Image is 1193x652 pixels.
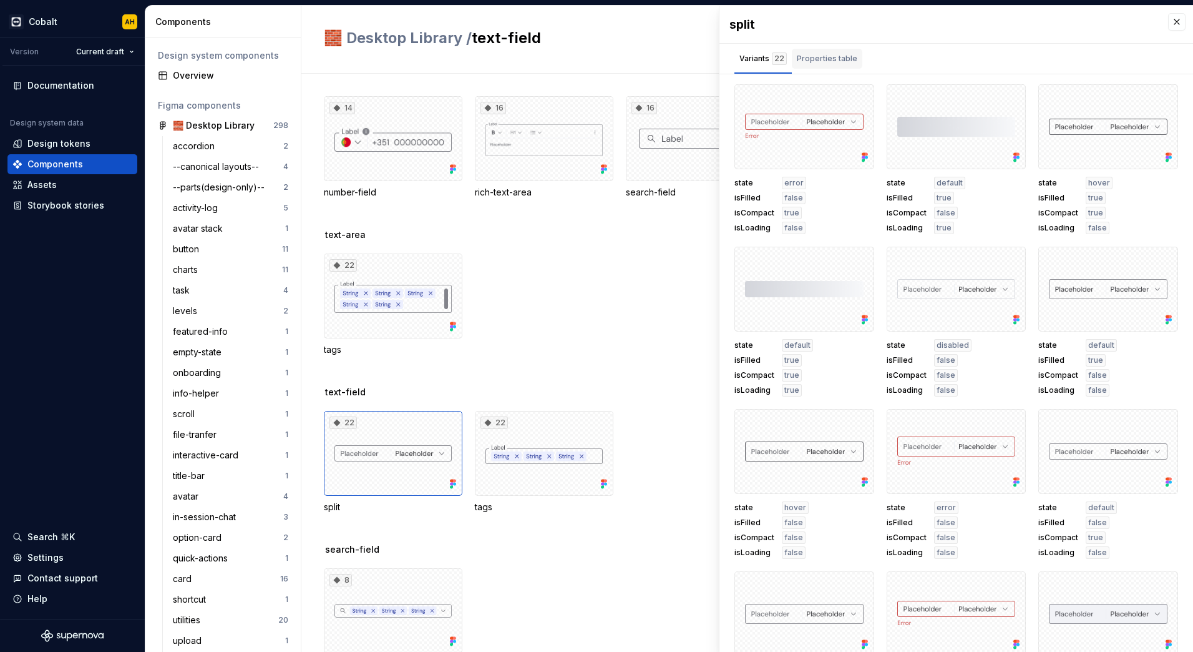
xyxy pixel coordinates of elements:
[734,178,774,188] span: state
[7,527,137,547] button: Search ⌘K
[784,223,803,233] span: false
[285,327,288,337] div: 1
[285,636,288,646] div: 1
[784,193,803,203] span: false
[283,162,288,172] div: 4
[1088,178,1110,188] span: hover
[173,284,195,297] div: task
[153,116,293,136] a: 🧱 Desktop Library298
[173,325,233,338] div: featured-info
[283,533,288,543] div: 2
[7,568,137,588] button: Contact support
[1038,208,1078,218] span: isCompact
[784,385,799,395] span: true
[1038,503,1078,513] span: state
[285,450,288,460] div: 1
[937,208,955,218] span: false
[784,548,803,558] span: false
[168,136,293,156] a: accordion2
[325,543,379,556] span: search-field
[283,285,288,295] div: 4
[27,158,83,170] div: Components
[158,99,288,112] div: Figma components
[285,368,288,378] div: 1
[887,223,927,233] span: isLoading
[324,411,462,513] div: 22split
[168,631,293,651] a: upload1
[734,223,774,233] span: isLoading
[7,548,137,568] a: Settings
[285,471,288,481] div: 1
[168,610,293,630] a: utilities20
[173,264,203,276] div: charts
[173,635,207,647] div: upload
[27,179,57,191] div: Assets
[10,118,84,128] div: Design system data
[1088,340,1114,350] span: default
[285,553,288,563] div: 1
[283,182,288,192] div: 2
[1038,548,1078,558] span: isLoading
[480,417,508,429] div: 22
[784,208,799,218] span: true
[1088,223,1107,233] span: false
[480,102,506,114] div: 16
[173,140,220,152] div: accordion
[887,178,927,188] span: state
[173,408,200,420] div: scroll
[7,195,137,215] a: Storybook stories
[168,219,293,239] a: avatar stack1
[7,589,137,609] button: Help
[168,342,293,362] a: empty-state1
[887,503,927,513] span: state
[1038,223,1078,233] span: isLoading
[1038,385,1078,395] span: isLoading
[168,466,293,486] a: title-bar1
[29,16,57,28] div: Cobalt
[797,52,857,65] div: Properties table
[734,533,774,543] span: isCompact
[27,551,64,564] div: Settings
[475,411,613,513] div: 22tags
[887,340,927,350] span: state
[168,383,293,403] a: info-helper1
[1088,355,1103,365] span: true
[27,199,104,212] div: Storybook stories
[937,370,955,380] span: false
[631,102,657,114] div: 16
[283,491,288,501] div: 4
[1088,370,1107,380] span: false
[734,385,774,395] span: isLoading
[1038,370,1078,380] span: isCompact
[27,572,98,585] div: Contact support
[173,593,211,606] div: shortcut
[27,79,94,92] div: Documentation
[7,76,137,96] a: Documentation
[173,531,226,544] div: option-card
[937,193,952,203] span: true
[173,552,233,565] div: quick-actions
[324,28,993,48] h2: text-field
[1038,340,1078,350] span: state
[325,386,366,398] span: text-field
[626,186,764,199] div: search-field
[278,615,288,625] div: 20
[173,346,226,358] div: empty-state
[887,548,927,558] span: isLoading
[739,52,787,65] div: Variants
[168,198,293,218] a: activity-log5
[168,363,293,383] a: onboarding1
[1088,503,1114,513] span: default
[173,367,226,379] div: onboarding
[125,17,135,27] div: AH
[168,322,293,342] a: featured-info1
[168,528,293,548] a: option-card2
[734,193,774,203] span: isFilled
[1038,193,1078,203] span: isFilled
[173,222,228,235] div: avatar stack
[168,487,293,506] a: avatar4
[937,533,955,543] span: false
[784,533,803,543] span: false
[734,503,774,513] span: state
[887,193,927,203] span: isFilled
